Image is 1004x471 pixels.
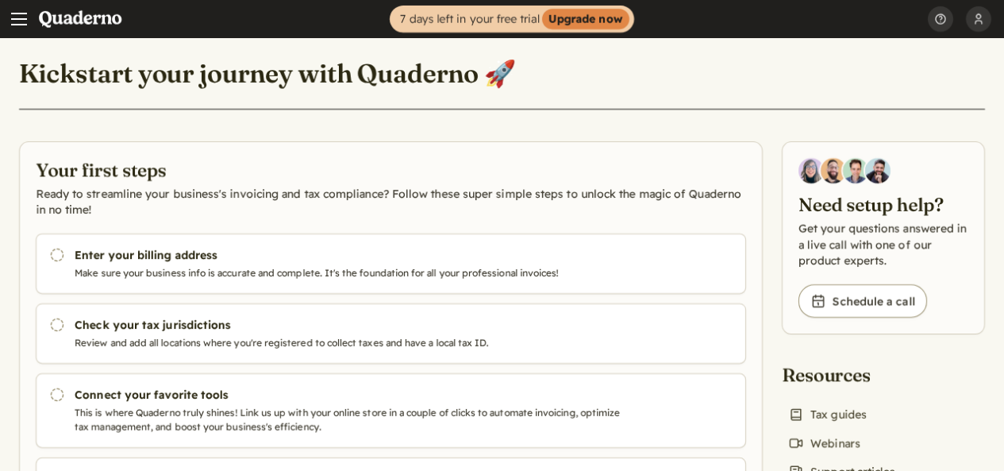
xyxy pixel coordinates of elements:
p: Review and add all locations where you're registered to collect taxes and have a local tax ID. [75,336,626,350]
a: 7 days left in your free trialUpgrade now [390,6,634,33]
p: Make sure your business info is accurate and complete. It's the foundation for all your professio... [75,266,626,280]
a: Schedule a call [798,284,927,318]
a: Webinars [782,432,867,454]
img: Diana Carrasco, Account Executive at Quaderno [798,158,824,183]
strong: Upgrade now [542,9,629,29]
img: Jairo Fumero, Account Executive at Quaderno [821,158,846,183]
p: Ready to streamline your business's invoicing and tax compliance? Follow these super simple steps... [36,186,746,218]
h2: Resources [782,363,902,388]
img: Ivo Oltmans, Business Developer at Quaderno [843,158,868,183]
p: Get your questions answered in a live call with one of our product experts. [798,221,968,268]
a: Connect your favorite tools This is where Quaderno truly shines! Link us up with your online stor... [36,373,746,448]
h2: Need setup help? [798,193,968,218]
h2: Your first steps [36,158,746,183]
img: Javier Rubio, DevRel at Quaderno [865,158,891,183]
h1: Kickstart your journey with Quaderno 🚀 [19,57,517,90]
p: This is where Quaderno truly shines! Link us up with your online store in a couple of clicks to a... [75,406,626,434]
h3: Enter your billing address [75,247,626,263]
h3: Check your tax jurisdictions [75,317,626,333]
a: Enter your billing address Make sure your business info is accurate and complete. It's the founda... [36,234,746,294]
a: Check your tax jurisdictions Review and add all locations where you're registered to collect taxe... [36,303,746,364]
a: Tax guides [782,403,873,426]
h3: Connect your favorite tools [75,387,626,403]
